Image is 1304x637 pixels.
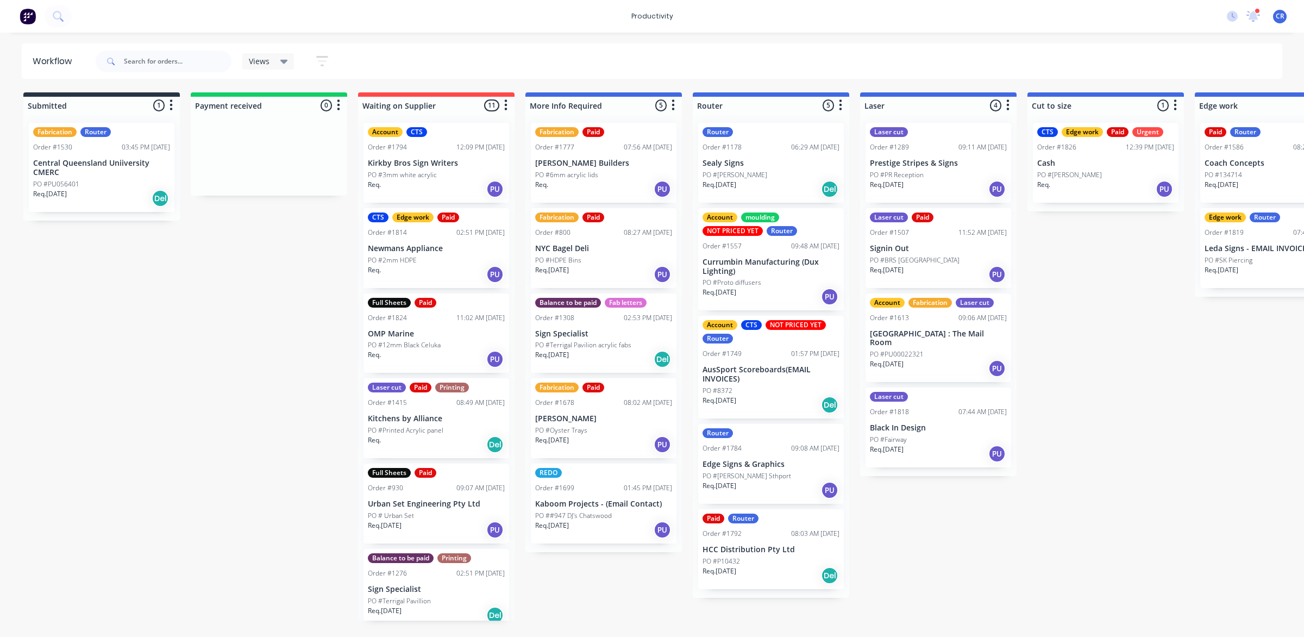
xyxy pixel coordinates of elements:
div: Edge work [1062,127,1103,137]
div: Order #1699 [535,483,574,493]
div: CTS [1037,127,1058,137]
p: PO #P10432 [703,557,740,566]
div: Printing [437,553,471,563]
div: moulding [741,213,779,222]
div: Fabrication [535,383,579,392]
div: Order #800 [535,228,570,238]
div: PU [821,288,838,305]
p: PO #Terrigal Pavillion [368,596,431,606]
div: Full SheetsPaidOrder #93009:07 AM [DATE]Urban Set Engineering Pty LtdPO # Urban SetReq.[DATE]PU [363,464,509,544]
div: 07:56 AM [DATE] [624,142,672,152]
p: Edge Signs & Graphics [703,460,839,469]
div: REDOOrder #169901:45 PM [DATE]Kaboom Projects - (Email Contact)PO ##947 DJ's ChatswoodReq.[DATE]PU [531,464,676,544]
p: OMP Marine [368,329,505,339]
div: PU [486,521,504,539]
p: PO #134714 [1205,170,1242,180]
div: 09:48 AM [DATE] [791,241,839,251]
p: Req. [1037,180,1050,190]
div: AccountCTSOrder #179412:09 PM [DATE]Kirkby Bros Sign WritersPO #3mm white acrylicReq.PU [363,123,509,203]
div: PU [654,436,671,453]
div: Router [703,428,733,438]
div: PU [486,351,504,368]
div: RouterOrder #178409:08 AM [DATE]Edge Signs & GraphicsPO #[PERSON_NAME] SthportReq.[DATE]PU [698,424,844,504]
p: PO #Terrigal Pavilion acrylic fabs [535,340,631,350]
div: Order #930 [368,483,403,493]
div: Del [821,396,838,414]
p: PO #[PERSON_NAME] [703,170,767,180]
div: RouterOrder #117806:29 AM [DATE]Sealy SignsPO #[PERSON_NAME]Req.[DATE]Del [698,123,844,203]
p: [PERSON_NAME] Builders [535,159,672,168]
p: Cash [1037,159,1174,168]
div: Order #1794 [368,142,407,152]
div: Paid [410,383,431,392]
div: 12:09 PM [DATE] [456,142,505,152]
p: PO #12mm Black Celuka [368,340,441,350]
p: PO #HDPE Bins [535,255,581,265]
div: Order #1792 [703,529,742,539]
div: Edge work [1205,213,1246,222]
p: AusSport Scoreboards(EMAIL INVOICES) [703,365,839,384]
p: PO #Oyster Trays [535,426,587,435]
div: Laser cut [870,213,908,222]
p: PO #8372 [703,386,732,396]
div: 09:07 AM [DATE] [456,483,505,493]
div: Laser cut [368,383,406,392]
div: Order #1276 [368,569,407,578]
p: PO #BRS [GEOGRAPHIC_DATA] [870,255,960,265]
div: Router [1250,213,1280,222]
p: Req. [DATE] [535,521,569,530]
div: Order #1178 [703,142,742,152]
div: Fabrication [33,127,77,137]
p: Req. [DATE] [703,481,736,491]
div: Printing [435,383,469,392]
p: Req. [DATE] [1205,180,1238,190]
div: 09:08 AM [DATE] [791,444,839,453]
div: Order #1613 [870,313,909,323]
div: Laser cutOrder #128909:11 AM [DATE]Prestige Stripes & SignsPO #PR ReceptionReq.[DATE]PU [866,123,1011,203]
div: FabricationPaidOrder #167808:02 AM [DATE][PERSON_NAME]PO #Oyster TraysReq.[DATE]PU [531,378,676,458]
div: Balance to be paidPrintingOrder #127602:51 PM [DATE]Sign SpecialistPO #Terrigal PavillionReq.[DAT... [363,549,509,629]
div: FabricationPaidOrder #177707:56 AM [DATE][PERSON_NAME] BuildersPO #6mm acrylic lidsReq.PU [531,123,676,203]
p: HCC Distribution Pty Ltd [703,545,839,554]
div: 07:44 AM [DATE] [958,407,1007,417]
p: Prestige Stripes & Signs [870,159,1007,168]
p: Req. [DATE] [1205,265,1238,275]
p: Central Queensland Uniiversity CMERC [33,159,170,177]
div: Order #1814 [368,228,407,238]
div: PaidRouterOrder #179208:03 AM [DATE]HCC Distribution Pty LtdPO #P10432Req.[DATE]Del [698,509,844,589]
p: Currumbin Manufacturing (Dux Lighting) [703,258,839,276]
div: 11:02 AM [DATE] [456,313,505,323]
p: Req. [DATE] [368,606,402,616]
img: Factory [20,8,36,24]
div: Fabrication [535,127,579,137]
p: Req. [DATE] [703,396,736,405]
div: Order #1784 [703,444,742,453]
div: PU [486,180,504,198]
div: productivity [626,8,679,24]
div: Del [486,436,504,453]
p: Req. [DATE] [870,265,904,275]
p: PO #Fairway [870,435,907,445]
div: PU [654,180,671,198]
div: 01:57 PM [DATE] [791,349,839,359]
div: Laser cutPaidPrintingOrder #141508:49 AM [DATE]Kitchens by AlliancePO #Printed Acrylic panelReq.Del [363,378,509,458]
div: Router [1230,127,1261,137]
p: PO ##947 DJ's Chatswood [535,511,612,521]
div: Order #1289 [870,142,909,152]
div: Laser cut [870,127,908,137]
div: 09:06 AM [DATE] [958,313,1007,323]
div: Router [728,514,758,523]
p: Kitchens by Alliance [368,414,505,423]
span: Views [249,55,269,67]
div: Edge work [392,213,434,222]
div: Del [152,190,169,207]
div: Full Sheets [368,298,411,308]
div: 08:03 AM [DATE] [791,529,839,539]
div: PU [821,482,838,499]
div: Router [767,226,797,236]
div: CTS [406,127,427,137]
div: Order #1557 [703,241,742,251]
p: PO #PU00022321 [870,349,924,359]
div: Account [870,298,905,308]
div: Del [821,180,838,198]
